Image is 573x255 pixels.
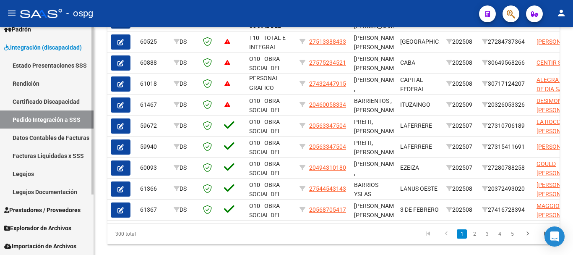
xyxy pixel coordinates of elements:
[556,8,566,18] mat-icon: person
[495,229,505,239] a: 4
[309,59,346,66] span: 27575234521
[354,55,400,72] span: [PERSON_NAME], [PERSON_NAME]
[400,59,415,66] span: CABA
[481,227,493,241] li: page 3
[400,38,457,45] span: [GEOGRAPHIC_DATA]
[249,55,281,91] span: O10 - OBRA SOCIAL DEL PERSONAL GRAFICO
[482,184,530,194] div: 20372493020
[140,142,167,152] div: 59940
[400,76,425,93] span: CAPITAL FEDERAL
[140,205,167,215] div: 61367
[174,163,196,173] div: DS
[538,229,554,239] a: go to last page
[249,118,281,154] span: O10 - OBRA SOCIAL DEL PERSONAL GRAFICO
[140,121,167,131] div: 59672
[354,118,399,145] span: PREITI, [PERSON_NAME] ,
[140,58,167,68] div: 60888
[420,229,436,239] a: go to first page
[174,205,196,215] div: DS
[354,34,400,51] span: [PERSON_NAME], [PERSON_NAME],
[482,100,530,110] div: 20326053326
[446,37,475,47] div: 202508
[400,122,432,129] span: LAFERRERE
[446,142,475,152] div: 202507
[544,226,565,247] div: Open Intercom Messenger
[4,43,82,52] span: Integración (discapacidad)
[482,37,530,47] div: 27284737364
[507,229,517,239] a: 5
[537,59,571,66] span: CENTIR S R L
[482,205,530,215] div: 27416728394
[457,229,467,239] a: 1
[4,25,31,34] span: Padrón
[446,184,475,194] div: 202508
[482,58,530,68] div: 30649568266
[4,242,76,251] span: Importación de Archivos
[520,229,536,239] a: go to next page
[7,8,17,18] mat-icon: menu
[309,80,346,87] span: 27432447915
[482,142,530,152] div: 27315411691
[174,121,196,131] div: DS
[4,223,71,233] span: Explorador de Archivos
[446,163,475,173] div: 202507
[309,206,346,213] span: 20568705417
[446,100,475,110] div: 202509
[469,229,479,239] a: 2
[249,181,281,217] span: O10 - OBRA SOCIAL DEL PERSONAL GRAFICO
[482,229,492,239] a: 3
[309,164,346,171] span: 20494310180
[400,185,438,192] span: LANUS OESTE
[174,79,196,89] div: DS
[482,163,530,173] div: 27280788258
[174,58,196,68] div: DS
[354,160,399,177] span: [PERSON_NAME] ,
[446,121,475,131] div: 202507
[506,227,518,241] li: page 5
[468,227,481,241] li: page 2
[400,101,430,108] span: ITUZAINGO
[309,101,346,108] span: 20460058334
[354,97,399,114] span: BARRIENTOS , [PERSON_NAME]
[309,122,346,129] span: 20563347504
[174,142,196,152] div: DS
[249,56,281,91] span: O10 - OBRA SOCIAL DEL PERSONAL GRAFICO
[354,202,400,229] span: [PERSON_NAME], [PERSON_NAME] ,
[309,38,346,45] span: 27513388433
[174,100,196,110] div: DS
[482,79,530,89] div: 30717124207
[309,185,346,192] span: 27544543143
[446,205,475,215] div: 202508
[400,143,432,150] span: LAFERRERE
[438,229,454,239] a: go to previous page
[354,139,399,166] span: PREITI, [PERSON_NAME] ,
[354,76,399,93] span: [PERSON_NAME] ,
[140,184,167,194] div: 61366
[66,4,93,23] span: - ospg
[140,163,167,173] div: 60093
[482,121,530,131] div: 27310706189
[249,202,281,238] span: O10 - OBRA SOCIAL DEL PERSONAL GRAFICO
[249,34,286,60] span: T10 - TOTAL E INTEGRAL SALUD
[354,181,382,208] span: BARRIOS YSLAS FERMINA ,
[140,100,167,110] div: 61467
[249,139,281,175] span: O10 - OBRA SOCIAL DEL PERSONAL GRAFICO
[456,227,468,241] li: page 1
[174,37,196,47] div: DS
[400,164,419,171] span: EZEIZA
[107,223,196,244] div: 300 total
[446,58,475,68] div: 202508
[309,143,346,150] span: 20563347504
[140,37,167,47] div: 60525
[446,79,475,89] div: 202508
[140,79,167,89] div: 61018
[493,227,506,241] li: page 4
[249,97,281,133] span: O10 - OBRA SOCIAL DEL PERSONAL GRAFICO
[249,160,281,196] span: O10 - OBRA SOCIAL DEL PERSONAL GRAFICO
[400,206,439,213] span: 3 DE FEBRERO
[4,205,81,215] span: Prestadores / Proveedores
[174,184,196,194] div: DS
